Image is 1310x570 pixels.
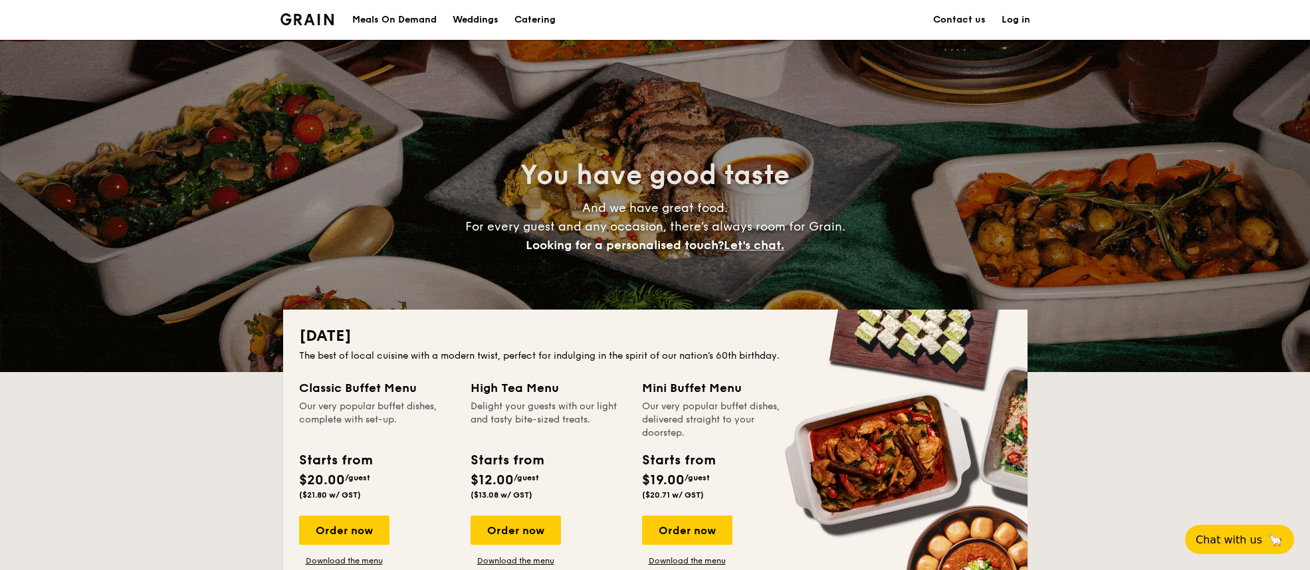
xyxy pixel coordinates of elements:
div: Order now [471,516,561,545]
span: You have good taste [520,159,790,191]
div: Order now [299,516,389,545]
span: Let's chat. [724,238,784,252]
span: $19.00 [642,472,685,488]
a: Download the menu [642,555,732,566]
span: Chat with us [1196,533,1262,546]
div: Our very popular buffet dishes, complete with set-up. [299,400,455,440]
img: Grain [280,13,334,25]
span: Looking for a personalised touch? [526,238,724,252]
a: Download the menu [471,555,561,566]
span: And we have great food. For every guest and any occasion, there’s always room for Grain. [465,201,845,252]
h2: [DATE] [299,326,1012,347]
div: Order now [642,516,732,545]
span: /guest [345,473,370,482]
span: ($20.71 w/ GST) [642,490,704,500]
a: Download the menu [299,555,389,566]
span: $20.00 [299,472,345,488]
div: Delight your guests with our light and tasty bite-sized treats. [471,400,626,440]
div: Starts from [299,450,372,470]
div: Starts from [642,450,714,470]
div: The best of local cuisine with a modern twist, perfect for indulging in the spirit of our nation’... [299,349,1012,363]
div: Our very popular buffet dishes, delivered straight to your doorstep. [642,400,798,440]
div: Starts from [471,450,543,470]
a: Logotype [280,13,334,25]
button: Chat with us🦙 [1185,525,1294,554]
div: High Tea Menu [471,379,626,397]
span: /guest [514,473,539,482]
span: ($13.08 w/ GST) [471,490,532,500]
div: Mini Buffet Menu [642,379,798,397]
span: $12.00 [471,472,514,488]
div: Classic Buffet Menu [299,379,455,397]
span: 🦙 [1267,532,1283,547]
span: /guest [685,473,710,482]
span: ($21.80 w/ GST) [299,490,361,500]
